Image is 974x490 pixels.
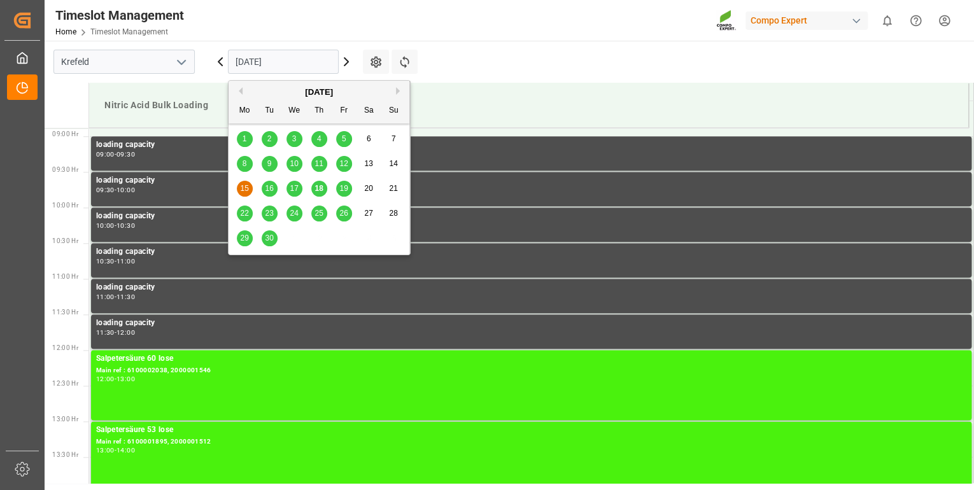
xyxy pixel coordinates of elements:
[336,181,352,197] div: Choose Friday, September 19th, 2025
[115,151,116,157] div: -
[745,11,868,30] div: Compo Expert
[262,103,278,119] div: Tu
[392,134,396,143] span: 7
[314,184,323,193] span: 18
[361,103,377,119] div: Sa
[361,131,377,147] div: Choose Saturday, September 6th, 2025
[116,151,135,157] div: 09:30
[901,6,930,35] button: Help Center
[115,223,116,228] div: -
[235,87,243,95] button: Previous Month
[96,447,115,453] div: 13:00
[262,156,278,172] div: Choose Tuesday, September 9th, 2025
[396,87,404,95] button: Next Month
[389,159,397,168] span: 14
[314,209,323,218] span: 25
[389,184,397,193] span: 21
[339,209,348,218] span: 26
[237,181,253,197] div: Choose Monday, September 15th, 2025
[115,294,116,300] div: -
[52,237,78,244] span: 10:30 Hr
[115,330,116,335] div: -
[116,223,135,228] div: 10:30
[96,365,966,376] div: Main ref : 6100002038, 2000001546
[96,330,115,335] div: 11:30
[237,131,253,147] div: Choose Monday, September 1st, 2025
[228,50,339,74] input: DD.MM.YYYY
[52,166,78,173] span: 09:30 Hr
[96,174,966,187] div: loading capacity
[267,159,272,168] span: 9
[286,131,302,147] div: Choose Wednesday, September 3rd, 2025
[339,159,348,168] span: 12
[361,181,377,197] div: Choose Saturday, September 20th, 2025
[716,10,737,32] img: Screenshot%202023-09-29%20at%2010.02.21.png_1712312052.png
[237,230,253,246] div: Choose Monday, September 29th, 2025
[237,103,253,119] div: Mo
[311,156,327,172] div: Choose Thursday, September 11th, 2025
[52,451,78,458] span: 13:30 Hr
[52,344,78,351] span: 12:00 Hr
[115,258,116,264] div: -
[55,6,184,25] div: Timeslot Management
[265,209,273,218] span: 23
[99,94,958,117] div: Nitric Acid Bulk Loading
[286,156,302,172] div: Choose Wednesday, September 10th, 2025
[52,202,78,209] span: 10:00 Hr
[873,6,901,35] button: show 0 new notifications
[52,416,78,423] span: 13:00 Hr
[116,330,135,335] div: 12:00
[317,134,321,143] span: 4
[52,309,78,316] span: 11:30 Hr
[52,130,78,137] span: 09:00 Hr
[171,52,190,72] button: open menu
[96,376,115,382] div: 12:00
[286,206,302,221] div: Choose Wednesday, September 24th, 2025
[367,134,371,143] span: 6
[364,209,372,218] span: 27
[267,134,272,143] span: 2
[336,131,352,147] div: Choose Friday, September 5th, 2025
[389,209,397,218] span: 28
[336,156,352,172] div: Choose Friday, September 12th, 2025
[314,159,323,168] span: 11
[262,230,278,246] div: Choose Tuesday, September 30th, 2025
[232,127,406,251] div: month 2025-09
[116,447,135,453] div: 14:00
[290,159,298,168] span: 10
[52,380,78,387] span: 12:30 Hr
[290,209,298,218] span: 24
[311,131,327,147] div: Choose Thursday, September 4th, 2025
[55,27,76,36] a: Home
[96,437,966,447] div: Main ref : 6100001895, 2000001512
[339,184,348,193] span: 19
[386,131,402,147] div: Choose Sunday, September 7th, 2025
[96,187,115,193] div: 09:30
[52,273,78,280] span: 11:00 Hr
[243,159,247,168] span: 8
[361,156,377,172] div: Choose Saturday, September 13th, 2025
[336,206,352,221] div: Choose Friday, September 26th, 2025
[96,210,966,223] div: loading capacity
[116,258,135,264] div: 11:00
[386,181,402,197] div: Choose Sunday, September 21st, 2025
[265,184,273,193] span: 16
[292,134,297,143] span: 3
[364,159,372,168] span: 13
[115,187,116,193] div: -
[240,234,248,242] span: 29
[364,184,372,193] span: 20
[96,258,115,264] div: 10:30
[311,181,327,197] div: Choose Thursday, September 18th, 2025
[229,86,409,99] div: [DATE]
[96,139,966,151] div: loading capacity
[386,103,402,119] div: Su
[115,376,116,382] div: -
[237,156,253,172] div: Choose Monday, September 8th, 2025
[745,8,873,32] button: Compo Expert
[262,131,278,147] div: Choose Tuesday, September 2nd, 2025
[386,156,402,172] div: Choose Sunday, September 14th, 2025
[290,184,298,193] span: 17
[96,246,966,258] div: loading capacity
[96,151,115,157] div: 09:00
